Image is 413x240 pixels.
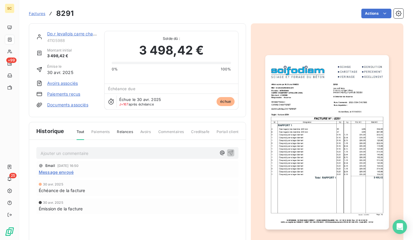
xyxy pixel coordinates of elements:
[39,206,83,212] span: Émission de la facture
[45,164,55,167] span: Email
[39,187,85,194] span: Échéance de la facture
[5,227,14,236] img: Logo LeanPay
[77,129,84,140] span: Tout
[91,129,110,139] span: Paiements
[191,129,209,139] span: Creditsafe
[47,31,109,36] a: Dp.r levallois carre champerret
[47,80,78,86] a: Avoirs associés
[47,48,72,53] span: Montant initial
[47,69,73,76] span: 30 avr. 2025
[158,129,184,139] span: Commentaires
[119,97,161,102] span: Échue le 30 avr. 2025
[108,86,135,91] span: Échéance due
[47,102,88,108] a: Documents associés
[112,67,118,72] span: 0%
[47,91,80,97] a: Paiements reçus
[112,36,231,41] span: Solde dû :
[221,67,231,72] span: 100%
[6,58,17,63] span: +99
[39,169,74,175] span: Message envoyé
[217,97,235,106] span: échue
[47,53,72,59] span: 3 498,42 €
[217,129,238,139] span: Portail client
[139,41,204,59] span: 3 498,42 €
[36,127,64,135] span: Historique
[29,11,45,16] span: Factures
[265,55,389,229] img: invoice_thumbnail
[117,129,133,139] span: Relances
[43,201,63,204] span: 30 avr. 2025
[140,129,151,139] span: Avoirs
[47,64,73,69] span: Émise le
[47,38,97,43] span: 41105988
[57,164,79,167] span: [DATE] 16:50
[56,8,74,19] h3: 8291
[119,102,129,106] span: J+167
[43,182,63,186] span: 30 avr. 2025
[9,173,17,178] span: 25
[393,220,407,234] div: Open Intercom Messenger
[361,9,391,18] button: Actions
[119,102,154,106] span: après échéance
[29,10,45,16] a: Factures
[5,4,14,13] div: SC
